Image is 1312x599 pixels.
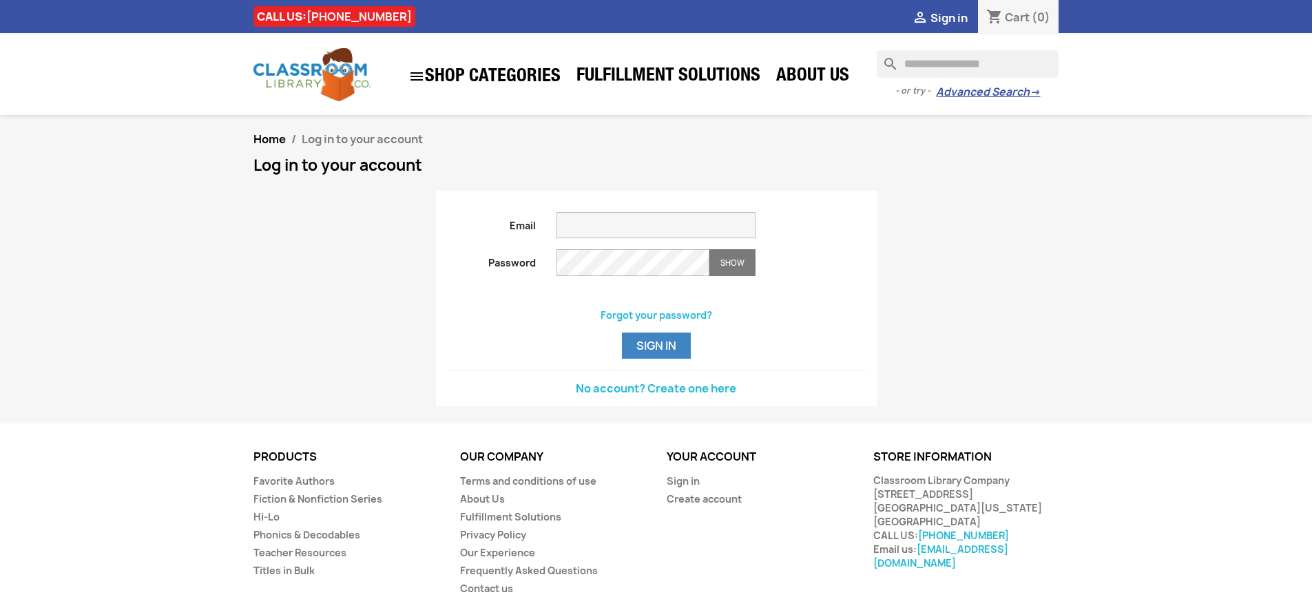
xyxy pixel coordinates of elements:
a: Frequently Asked Questions [460,564,598,577]
label: Email [437,212,547,233]
a: Favorite Authors [253,474,335,487]
a: Teacher Resources [253,546,346,559]
i: shopping_cart [986,10,1003,26]
span: Cart [1005,10,1030,25]
input: Search [877,50,1059,78]
a: Your account [667,449,756,464]
p: Store information [873,451,1059,463]
a: [PHONE_NUMBER] [918,529,1009,542]
button: Sign in [622,333,691,359]
div: CALL US: [253,6,415,27]
a: Terms and conditions of use [460,474,596,487]
a: Fulfillment Solutions [570,63,767,91]
a: SHOP CATEGORIES [402,61,568,92]
input: Password input [556,249,709,276]
a: Create account [667,492,742,505]
a: Home [253,132,286,147]
a: Hi-Lo [253,510,280,523]
a: Our Experience [460,546,535,559]
i:  [408,68,425,85]
a: Sign in [667,474,700,487]
p: Products [253,451,439,463]
a: Contact us [460,582,513,595]
h1: Log in to your account [253,157,1059,174]
i:  [912,10,928,27]
a: Fulfillment Solutions [460,510,561,523]
span: Log in to your account [302,132,423,147]
span: Sign in [930,10,968,25]
span: (0) [1032,10,1050,25]
a: No account? Create one here [576,381,736,396]
span: → [1030,85,1040,99]
a: [EMAIL_ADDRESS][DOMAIN_NAME] [873,543,1008,569]
label: Password [437,249,547,270]
a: About Us [460,492,505,505]
a: Forgot your password? [601,308,712,322]
a: About Us [769,63,856,91]
a: Titles in Bulk [253,564,315,577]
a: [PHONE_NUMBER] [306,9,412,24]
a: Privacy Policy [460,528,526,541]
a: Advanced Search→ [936,85,1040,99]
span: - or try - [895,84,936,98]
a: Phonics & Decodables [253,528,360,541]
img: Classroom Library Company [253,48,371,101]
i: search [877,50,893,67]
div: Classroom Library Company [STREET_ADDRESS] [GEOGRAPHIC_DATA][US_STATE] [GEOGRAPHIC_DATA] CALL US:... [873,474,1059,570]
a:  Sign in [912,10,968,25]
a: Fiction & Nonfiction Series [253,492,382,505]
button: Show [709,249,756,276]
p: Our company [460,451,646,463]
